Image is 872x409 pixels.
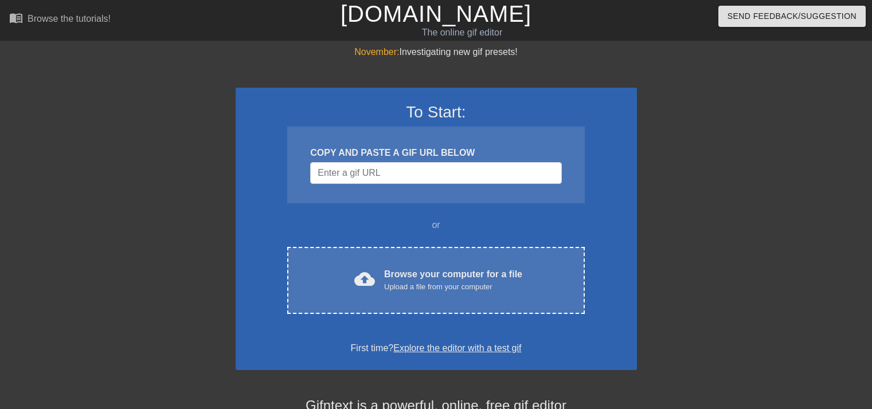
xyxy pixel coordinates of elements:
[310,146,561,160] div: COPY AND PASTE A GIF URL BELOW
[341,1,531,26] a: [DOMAIN_NAME]
[728,9,857,23] span: Send Feedback/Suggestion
[310,162,561,184] input: Username
[384,281,522,293] div: Upload a file from your computer
[384,268,522,293] div: Browse your computer for a file
[9,11,111,29] a: Browse the tutorials!
[718,6,866,27] button: Send Feedback/Suggestion
[251,341,622,355] div: First time?
[393,343,521,353] a: Explore the editor with a test gif
[265,218,607,232] div: or
[251,103,622,122] h3: To Start:
[28,14,111,23] div: Browse the tutorials!
[236,45,637,59] div: Investigating new gif presets!
[296,26,628,40] div: The online gif editor
[354,269,375,289] span: cloud_upload
[9,11,23,25] span: menu_book
[354,47,399,57] span: November:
